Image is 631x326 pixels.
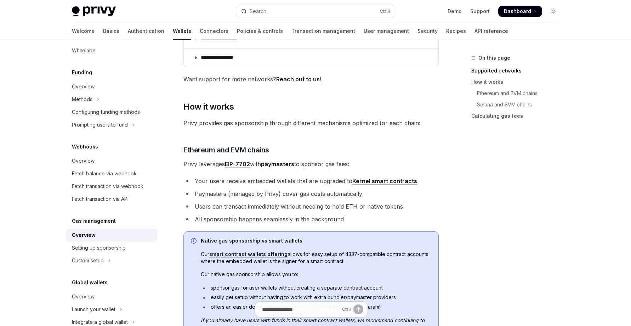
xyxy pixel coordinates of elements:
a: Connectors [200,23,228,40]
svg: Info [191,238,198,245]
button: Open search [236,5,395,18]
li: Paymasters (managed by Privy) cover gas costs automatically [183,189,439,199]
a: Configuring funding methods [66,106,157,118]
button: Send message [353,304,363,314]
button: Toggle Methods section [66,93,157,106]
span: Privy provides gas sponsorship through different mechanisms optimized for each chain: [183,118,439,128]
a: Overview [66,80,157,93]
div: Fetch balance via webhook [72,169,137,178]
a: Policies & controls [237,23,283,40]
span: Ethereum and EVM chains [183,145,269,155]
h5: Webhooks [72,142,98,151]
div: Overview [72,231,96,239]
strong: paymasters [261,161,294,168]
a: Fetch balance via webhook [66,167,157,180]
span: How it works [183,101,234,112]
a: Wallets [173,23,191,40]
a: Ethereum and EVM chains [471,88,565,99]
img: light logo [72,6,116,16]
a: Fetch transaction via webhook [66,180,157,193]
a: Support [470,8,490,15]
a: Recipes [446,23,466,40]
a: Overview [66,229,157,241]
div: Overview [72,292,95,301]
a: Solana and SVM chains [471,99,565,110]
a: Calculating gas fees [471,110,565,122]
li: sponsor gas for user wallets without creating a separate contract account [201,284,431,291]
div: Configuring funding methods [72,108,140,116]
input: Ask a question... [262,302,339,317]
a: Setting up sponsorship [66,241,157,254]
a: Demo [448,8,462,15]
span: Our allows for easy setup of 4337-compatible contract accounts, where the embedded wallet is the ... [201,251,431,265]
h5: Global wallets [72,278,108,287]
li: Users can transact immediately without needing to hold ETH or native tokens [183,202,439,211]
button: Toggle Custom setup section [66,254,157,267]
div: Search... [250,7,269,16]
a: Dashboard [498,6,542,17]
a: Security [417,23,438,40]
a: Authentication [128,23,164,40]
div: Launch your wallet [72,305,115,314]
a: smart contract wallets offering [209,251,288,257]
div: Overview [72,82,95,91]
a: Supported networks [471,65,565,76]
h5: Funding [72,68,92,77]
button: Toggle Launch your wallet section [66,303,157,316]
a: User management [364,23,409,40]
span: Privy leverages with to sponsor gas fees: [183,159,439,169]
div: Methods [72,95,92,104]
button: Toggle dark mode [548,6,559,17]
a: Reach out to us! [276,76,322,83]
a: Welcome [72,23,95,40]
div: Fetch transaction via webhook [72,182,143,191]
a: Overview [66,290,157,303]
li: Your users receive embedded wallets that are upgraded to [183,176,439,186]
a: Fetch transaction via API [66,193,157,205]
div: Overview [72,157,95,165]
a: Basics [103,23,119,40]
a: API reference [474,23,508,40]
span: Our native gas sponsorship allows you to: [201,271,431,278]
div: Setting up sponsorship [72,244,126,252]
li: easily get setup without having to work with extra bundler/paymaster providers [201,294,431,301]
span: Dashboard [504,8,531,15]
a: Overview [66,155,157,167]
div: Prompting users to fund [72,121,128,129]
button: Toggle Prompting users to fund section [66,118,157,131]
div: Custom setup [72,256,104,265]
a: How it works [471,76,565,88]
strong: Native gas sponsorship vs smart wallets [201,238,302,244]
span: Want support for more networks? [183,74,439,84]
a: EIP-7702 [225,161,250,168]
li: All sponsorship happens seamlessly in the background [183,214,439,224]
a: Transaction management [291,23,355,40]
span: Ctrl K [380,8,391,14]
a: Kernel smart contracts [352,177,417,185]
div: Fetch transaction via API [72,195,129,203]
span: On this page [478,54,510,62]
h5: Gas management [72,217,116,225]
